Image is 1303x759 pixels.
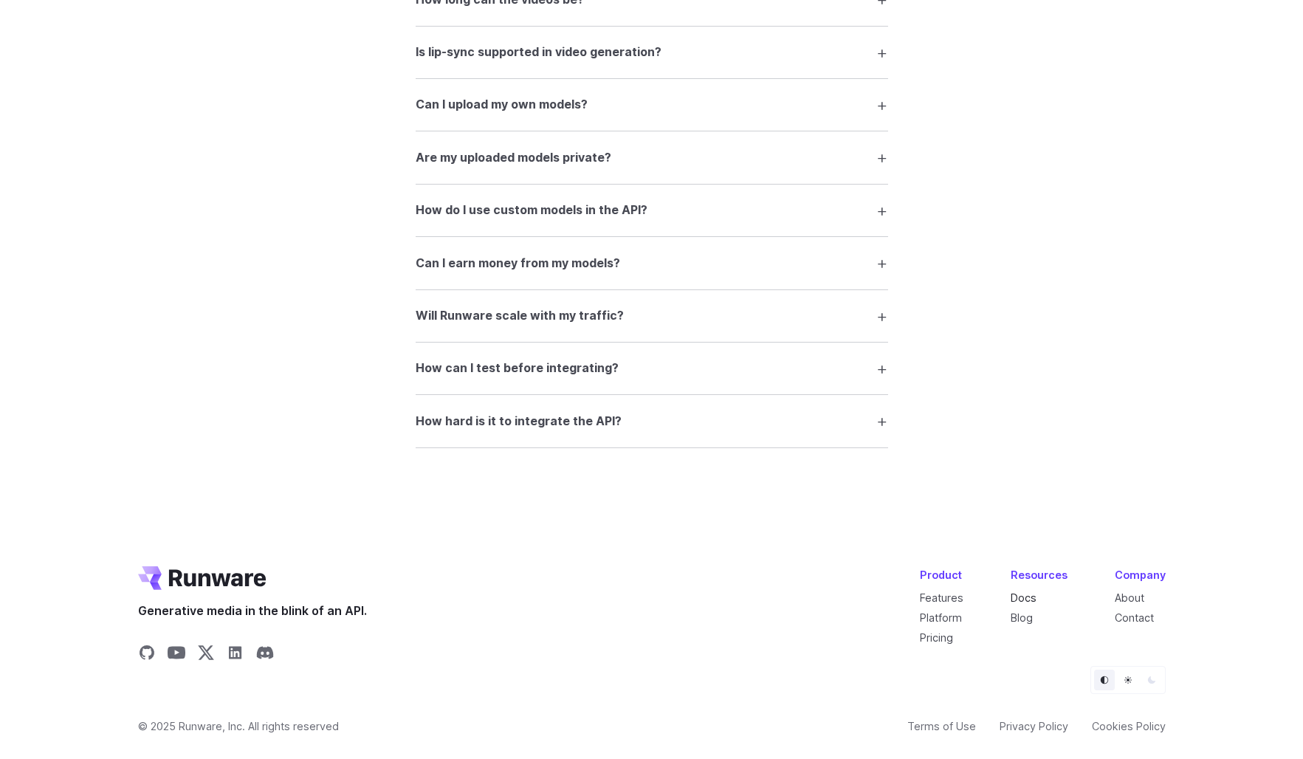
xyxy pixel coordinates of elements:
[920,566,963,583] div: Product
[920,631,953,644] a: Pricing
[1115,611,1154,624] a: Contact
[227,644,244,666] a: Share on LinkedIn
[416,201,647,220] h3: How do I use custom models in the API?
[416,43,661,62] h3: Is lip-sync supported in video generation?
[416,38,888,66] summary: Is lip-sync supported in video generation?
[168,644,185,666] a: Share on YouTube
[138,644,156,666] a: Share on GitHub
[1092,718,1166,735] a: Cookies Policy
[1115,566,1166,583] div: Company
[1094,670,1115,690] button: Default
[197,644,215,666] a: Share on X
[416,148,611,168] h3: Are my uploaded models private?
[138,566,267,590] a: Go to /
[1118,670,1138,690] button: Light
[1011,566,1068,583] div: Resources
[416,95,588,114] h3: Can I upload my own models?
[1115,591,1144,604] a: About
[1000,718,1068,735] a: Privacy Policy
[256,644,274,666] a: Share on Discord
[416,249,888,277] summary: Can I earn money from my models?
[1011,611,1033,624] a: Blog
[1141,670,1162,690] button: Dark
[416,354,888,382] summary: How can I test before integrating?
[138,718,339,735] span: © 2025 Runware, Inc. All rights reserved
[1090,666,1166,694] ul: Theme selector
[416,302,888,330] summary: Will Runware scale with my traffic?
[416,143,888,171] summary: Are my uploaded models private?
[416,407,888,435] summary: How hard is it to integrate the API?
[416,359,619,378] h3: How can I test before integrating?
[416,254,620,273] h3: Can I earn money from my models?
[1011,591,1036,604] a: Docs
[416,91,888,119] summary: Can I upload my own models?
[920,611,962,624] a: Platform
[920,591,963,604] a: Features
[416,196,888,224] summary: How do I use custom models in the API?
[416,412,622,431] h3: How hard is it to integrate the API?
[416,306,624,326] h3: Will Runware scale with my traffic?
[907,718,976,735] a: Terms of Use
[138,602,367,621] span: Generative media in the blink of an API.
